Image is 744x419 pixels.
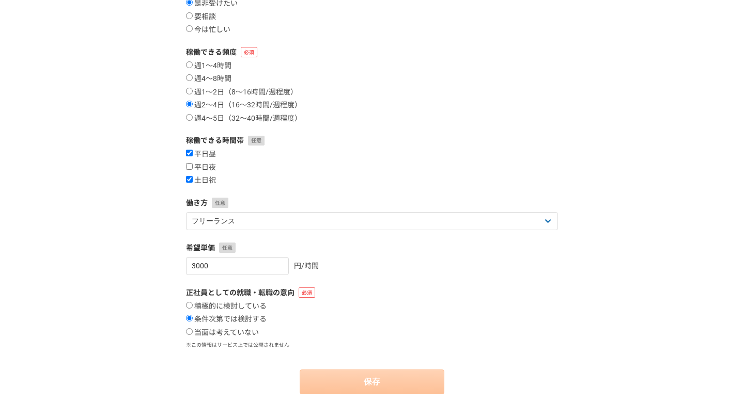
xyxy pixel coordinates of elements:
input: 条件次第では検討する [186,315,193,321]
input: 平日夜 [186,163,193,170]
input: 積極的に検討している [186,302,193,309]
input: 週1〜2日（8〜16時間/週程度） [186,88,193,94]
input: 週4〜5日（32〜40時間/週程度） [186,114,193,121]
label: 稼働できる時間帯 [186,135,558,146]
label: 条件次第では検討する [186,315,267,324]
input: 週4〜8時間 [186,74,193,81]
input: 週2〜4日（16〜32時間/週程度） [186,101,193,107]
label: 週1〜2日（8〜16時間/週程度） [186,88,298,97]
label: 週2〜4日（16〜32時間/週程度） [186,101,302,110]
label: 働き方 [186,198,558,208]
label: 今は忙しい [186,25,230,35]
label: 希望単価 [186,243,558,253]
label: 積極的に検討している [186,302,267,311]
input: 土日祝 [186,176,193,183]
span: 円/時間 [294,262,319,270]
label: 稼働できる頻度 [186,47,558,58]
p: ※この情報はサービス上では公開されません [186,341,558,349]
label: 正社員としての就職・転職の意向 [186,287,558,298]
label: 当面は考えていない [186,328,259,337]
label: 週4〜8時間 [186,74,231,84]
label: 土日祝 [186,176,216,185]
button: 保存 [300,369,444,394]
input: 要相談 [186,12,193,19]
label: 週1〜4時間 [186,61,231,71]
label: 要相談 [186,12,216,22]
input: 今は忙しい [186,25,193,32]
label: 週4〜5日（32〜40時間/週程度） [186,114,302,123]
input: 平日昼 [186,150,193,156]
input: 週1〜4時間 [186,61,193,68]
input: 当面は考えていない [186,328,193,335]
label: 平日夜 [186,163,216,172]
label: 平日昼 [186,150,216,159]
